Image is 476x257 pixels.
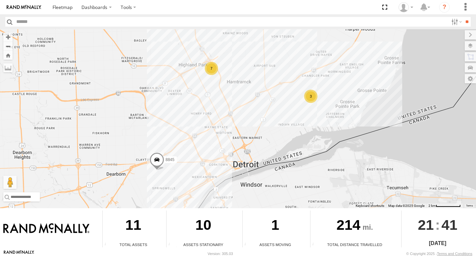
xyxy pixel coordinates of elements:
button: Map Scale: 2 km per 71 pixels [426,204,463,208]
div: 11 [103,211,164,242]
label: Search Filter Options [449,17,463,27]
span: 21 [418,211,434,239]
a: Visit our Website [4,250,34,257]
div: Total number of assets current in transit. [243,242,253,247]
div: 7 [205,62,218,75]
div: 3 [304,90,317,103]
button: Drag Pegman onto the map to open Street View [3,176,17,189]
div: 214 [310,211,399,242]
button: Zoom Home [3,51,13,60]
div: Version: 305.03 [208,252,233,256]
label: Measure [3,63,13,72]
div: Total number of assets current stationary. [167,242,177,247]
a: Terms [466,204,473,207]
span: 2 km [428,204,436,208]
div: Total Distance Travelled [310,242,399,247]
div: : [402,211,474,239]
div: 10 [167,211,240,242]
button: Zoom out [3,42,13,51]
div: Assets Moving [243,242,308,247]
span: 41 [441,211,457,239]
a: Terms and Conditions [437,252,472,256]
img: rand-logo.svg [7,5,41,10]
i: ? [439,2,450,13]
div: Total Assets [103,242,164,247]
button: Keyboard shortcuts [356,204,384,208]
img: Rand McNally [3,223,89,234]
div: Assets Stationary [167,242,240,247]
div: Total number of Enabled Assets [103,242,113,247]
button: Zoom in [3,33,13,42]
div: Valeo Dash [396,2,416,12]
label: Map Settings [465,74,476,83]
div: 1 [243,211,308,242]
span: Map data ©2025 Google [388,204,424,208]
span: 8845 [166,157,175,162]
div: [DATE] [402,239,474,247]
div: Total distance travelled by all assets within specified date range and applied filters [310,242,320,247]
div: © Copyright 2025 - [406,252,472,256]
